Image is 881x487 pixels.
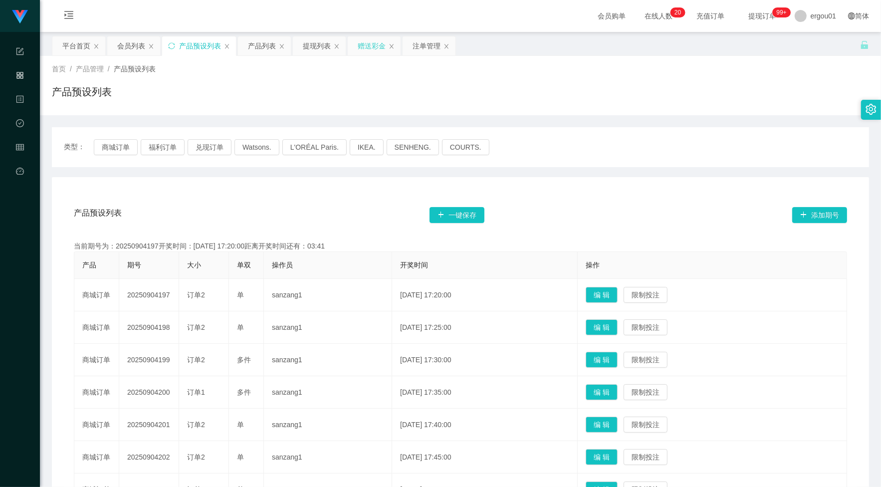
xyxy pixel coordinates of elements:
i: 图标: check-circle-o [16,115,24,135]
span: 系统配置 [16,48,24,137]
a: 图标: dashboard平台首页 [16,162,24,262]
span: 产品 [82,261,96,269]
button: 图标: plus一键保存 [430,207,484,223]
span: 订单2 [187,356,205,364]
td: sanzang1 [264,344,392,376]
button: 限制投注 [624,319,667,335]
td: sanzang1 [264,441,392,474]
i: 图标: close [224,43,230,49]
span: 产品预设列表 [74,207,122,223]
div: 会员列表 [117,36,145,55]
span: 充值订单 [692,12,730,19]
span: 大小 [187,261,201,269]
div: 注单管理 [413,36,440,55]
i: 图标: global [848,12,855,19]
span: 单双 [237,261,251,269]
i: 图标: form [16,43,24,63]
button: 限制投注 [624,384,667,400]
span: / [108,65,110,73]
i: 图标: close [279,43,285,49]
td: 商城订单 [74,409,119,441]
td: 20250904200 [119,376,179,409]
p: 0 [678,7,681,17]
td: [DATE] 17:30:00 [392,344,578,376]
span: 在线人数 [640,12,678,19]
span: 期号 [127,261,141,269]
button: 限制投注 [624,449,667,465]
div: 赠送彩金 [358,36,386,55]
span: 数据中心 [16,120,24,209]
i: 图标: sync [168,42,175,49]
i: 图标: appstore-o [16,67,24,87]
span: 订单2 [187,421,205,429]
i: 图标: close [148,43,154,49]
td: 商城订单 [74,311,119,344]
div: 提现列表 [303,36,331,55]
button: 图标: plus添加期号 [792,207,847,223]
button: COURTS. [442,139,489,155]
td: 商城订单 [74,344,119,376]
span: 单 [237,323,244,331]
i: 图标: menu-unfold [52,0,86,32]
button: 编 辑 [586,319,618,335]
span: 产品管理 [16,72,24,161]
span: 多件 [237,356,251,364]
td: 20250904199 [119,344,179,376]
td: [DATE] 17:35:00 [392,376,578,409]
td: sanzang1 [264,409,392,441]
i: 图标: setting [866,104,877,115]
i: 图标: close [93,43,99,49]
td: sanzang1 [264,311,392,344]
i: 图标: close [334,43,340,49]
span: 类型： [64,139,94,155]
i: 图标: close [389,43,395,49]
button: 编 辑 [586,384,618,400]
span: 开奖时间 [400,261,428,269]
span: / [70,65,72,73]
button: L'ORÉAL Paris. [282,139,347,155]
button: 商城订单 [94,139,138,155]
td: [DATE] 17:40:00 [392,409,578,441]
button: 编 辑 [586,352,618,368]
span: 产品预设列表 [114,65,156,73]
span: 产品管理 [76,65,104,73]
td: 20250904202 [119,441,179,474]
button: 编 辑 [586,449,618,465]
td: 商城订单 [74,376,119,409]
i: 图标: profile [16,91,24,111]
td: [DATE] 17:45:00 [392,441,578,474]
button: Watsons. [234,139,279,155]
button: 福利订单 [141,139,185,155]
button: IKEA. [350,139,384,155]
span: 会员管理 [16,144,24,233]
i: 图标: table [16,139,24,159]
td: 20250904197 [119,279,179,311]
span: 操作员 [272,261,293,269]
td: 商城订单 [74,441,119,474]
td: [DATE] 17:20:00 [392,279,578,311]
span: 单 [237,291,244,299]
span: 订单1 [187,388,205,396]
button: 编 辑 [586,287,618,303]
td: 20250904201 [119,409,179,441]
div: 平台首页 [62,36,90,55]
span: 订单2 [187,323,205,331]
button: SENHENG. [387,139,439,155]
div: 当前期号为：20250904197开奖时间：[DATE] 17:20:00距离开奖时间还有：03:41 [74,241,847,251]
img: logo.9652507e.png [12,10,28,24]
span: 单 [237,421,244,429]
button: 兑现订单 [188,139,231,155]
td: sanzang1 [264,279,392,311]
button: 限制投注 [624,352,667,368]
span: 单 [237,453,244,461]
p: 2 [674,7,678,17]
span: 内容中心 [16,96,24,185]
td: 20250904198 [119,311,179,344]
span: 订单2 [187,453,205,461]
button: 限制投注 [624,287,667,303]
span: 操作 [586,261,600,269]
sup: 20 [670,7,685,17]
span: 首页 [52,65,66,73]
sup: 1074 [772,7,790,17]
td: 商城订单 [74,279,119,311]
